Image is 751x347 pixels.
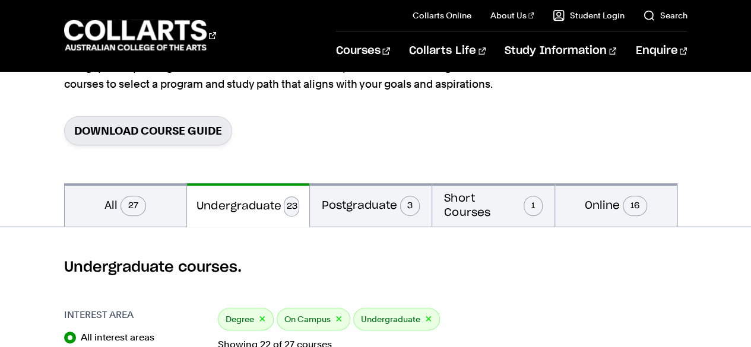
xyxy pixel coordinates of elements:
[505,31,616,71] a: Study Information
[524,196,543,216] span: 1
[65,183,187,227] button: All27
[259,313,266,326] button: ×
[635,31,687,71] a: Enquire
[553,9,624,21] a: Student Login
[284,196,299,217] span: 23
[400,196,420,216] span: 3
[310,183,432,227] button: Postgraduate3
[425,313,432,326] button: ×
[64,258,687,277] h2: Undergraduate courses.
[353,308,440,330] div: Undergraduate
[218,308,274,330] div: Degree
[643,9,687,21] a: Search
[432,183,554,227] button: Short Courses1
[413,9,471,21] a: Collarts Online
[64,18,216,52] div: Go to homepage
[555,183,677,227] button: Online16
[623,196,647,216] span: 16
[187,183,309,227] button: Undergraduate23
[336,31,390,71] a: Courses
[490,9,534,21] a: About Us
[409,31,486,71] a: Collarts Life
[277,308,350,330] div: On Campus
[81,329,164,346] label: All interest areas
[121,196,146,216] span: 27
[64,116,232,145] a: Download Course Guide
[64,308,206,322] h3: Interest Area
[335,313,343,326] button: ×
